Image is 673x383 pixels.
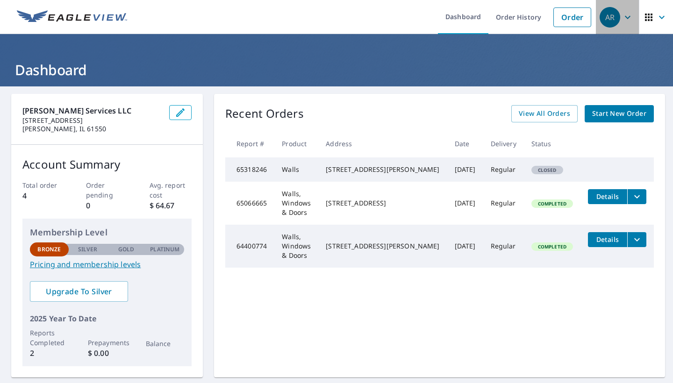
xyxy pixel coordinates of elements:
td: 65066665 [225,182,274,225]
td: Regular [483,182,524,225]
p: Balance [146,339,185,348]
p: $ 0.00 [88,348,127,359]
td: Regular [483,225,524,268]
p: Total order [22,180,65,190]
td: Walls [274,157,318,182]
span: Start New Order [592,108,646,120]
button: detailsBtn-65066665 [588,189,627,204]
th: Date [447,130,483,157]
a: Pricing and membership levels [30,259,184,270]
a: Order [553,7,591,27]
div: [STREET_ADDRESS][PERSON_NAME] [326,165,439,174]
p: Recent Orders [225,105,304,122]
p: Gold [118,245,134,254]
th: Address [318,130,447,157]
td: [DATE] [447,182,483,225]
h1: Dashboard [11,60,662,79]
a: View All Orders [511,105,578,122]
span: Details [594,235,622,244]
div: [STREET_ADDRESS][PERSON_NAME] [326,241,439,251]
span: View All Orders [519,108,570,120]
span: Closed [532,167,562,173]
span: Upgrade To Silver [37,286,121,297]
td: 65318246 [225,157,274,182]
button: filesDropdownBtn-65066665 [627,189,646,204]
td: Regular [483,157,524,182]
a: Upgrade To Silver [30,281,128,302]
th: Report # [225,130,274,157]
div: [STREET_ADDRESS] [326,199,439,208]
p: 2 [30,348,69,359]
img: EV Logo [17,10,127,24]
th: Product [274,130,318,157]
p: 4 [22,190,65,201]
p: [PERSON_NAME] Services LLC [22,105,162,116]
button: detailsBtn-64400774 [588,232,627,247]
button: filesDropdownBtn-64400774 [627,232,646,247]
p: Avg. report cost [150,180,192,200]
td: [DATE] [447,225,483,268]
p: 0 [86,200,129,211]
td: Walls, Windows & Doors [274,225,318,268]
p: Bronze [37,245,61,254]
p: Platinum [150,245,179,254]
p: Silver [78,245,98,254]
th: Delivery [483,130,524,157]
p: $ 64.67 [150,200,192,211]
span: Completed [532,200,572,207]
th: Status [524,130,580,157]
td: [DATE] [447,157,483,182]
p: [STREET_ADDRESS] [22,116,162,125]
p: Membership Level [30,226,184,239]
p: 2025 Year To Date [30,313,184,324]
p: Order pending [86,180,129,200]
p: Prepayments [88,338,127,348]
td: 64400774 [225,225,274,268]
span: Details [594,192,622,201]
td: Walls, Windows & Doors [274,182,318,225]
p: [PERSON_NAME], IL 61550 [22,125,162,133]
p: Account Summary [22,156,192,173]
p: Reports Completed [30,328,69,348]
span: Completed [532,243,572,250]
div: AR [600,7,620,28]
a: Start New Order [585,105,654,122]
